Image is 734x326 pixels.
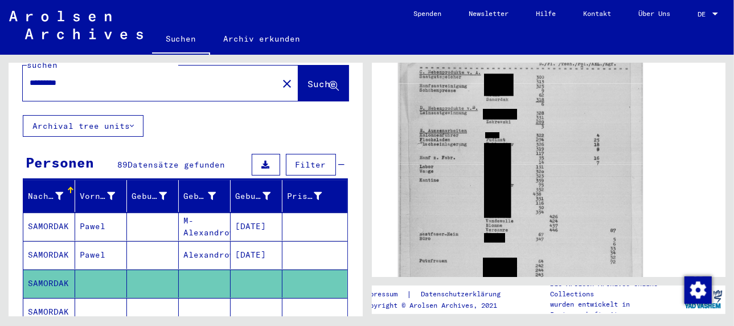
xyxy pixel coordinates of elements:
span: Suche [308,78,337,89]
div: | [362,288,514,300]
p: wurden entwickelt in Partnerschaft mit [550,299,681,320]
mat-header-cell: Geburt‏ [179,180,231,212]
a: Datenschutzerklärung [412,288,514,300]
mat-cell: SAMORDAK [23,213,75,241]
div: Personen [26,152,94,173]
div: Vorname [80,190,115,202]
mat-icon: close [280,77,294,91]
div: Geburtsname [132,190,167,202]
div: Geburtsname [132,187,181,205]
a: Archiv erkunden [210,25,314,52]
div: Nachname [28,190,63,202]
div: Nachname [28,187,77,205]
span: 89 [117,160,128,170]
div: Geburtsdatum [235,190,270,202]
a: Suchen [152,25,210,55]
div: Vorname [80,187,129,205]
div: Geburt‏ [183,187,230,205]
div: Prisoner # [287,187,337,205]
img: yv_logo.png [682,285,725,313]
mat-cell: SAMORDAK [23,270,75,298]
mat-cell: Alexandrowka [179,241,231,269]
a: Impressum [362,288,407,300]
img: Zustimmung ändern [684,276,712,304]
mat-header-cell: Vorname [75,180,127,212]
mat-header-cell: Geburtsdatum [231,180,282,212]
mat-cell: Pawel [75,213,127,241]
span: Datensätze gefunden [128,160,225,170]
button: Filter [286,154,336,176]
mat-cell: [DATE] [231,213,282,241]
mat-cell: Pawel [75,241,127,269]
button: Clear [276,72,298,95]
p: Die Arolsen Archives Online-Collections [550,279,681,299]
span: Filter [296,160,326,170]
mat-cell: SAMORDAK [23,241,75,269]
mat-header-cell: Prisoner # [282,180,347,212]
div: Geburtsdatum [235,187,285,205]
p: Copyright © Arolsen Archives, 2021 [362,300,514,311]
img: Arolsen_neg.svg [9,11,143,39]
button: Archival tree units [23,115,143,137]
div: Prisoner # [287,190,322,202]
div: Geburt‏ [183,190,216,202]
mat-cell: [DATE] [231,241,282,269]
mat-cell: M-Alexandrowka [179,213,231,241]
mat-header-cell: Nachname [23,180,75,212]
mat-cell: SAMORDAK [23,298,75,326]
span: DE [698,10,710,18]
button: Suche [298,66,348,101]
mat-header-cell: Geburtsname [127,180,179,212]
